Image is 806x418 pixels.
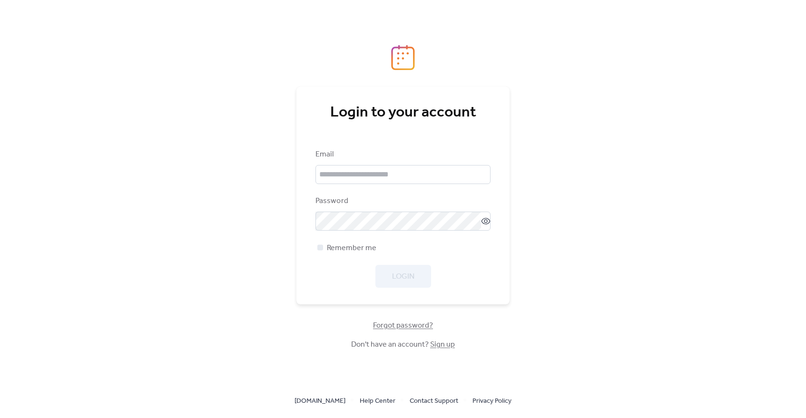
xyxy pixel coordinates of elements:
span: [DOMAIN_NAME] [295,396,345,407]
span: Help Center [360,396,395,407]
a: Help Center [360,395,395,407]
span: Contact Support [410,396,458,407]
a: Contact Support [410,395,458,407]
div: Login to your account [315,103,491,122]
img: logo [391,45,415,70]
div: Email [315,149,489,160]
div: Password [315,195,489,207]
a: Sign up [430,337,455,352]
span: Forgot password? [373,320,433,331]
span: Remember me [327,243,376,254]
span: Privacy Policy [472,396,511,407]
a: [DOMAIN_NAME] [295,395,345,407]
a: Forgot password? [373,323,433,328]
a: Privacy Policy [472,395,511,407]
span: Don't have an account? [351,339,455,350]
